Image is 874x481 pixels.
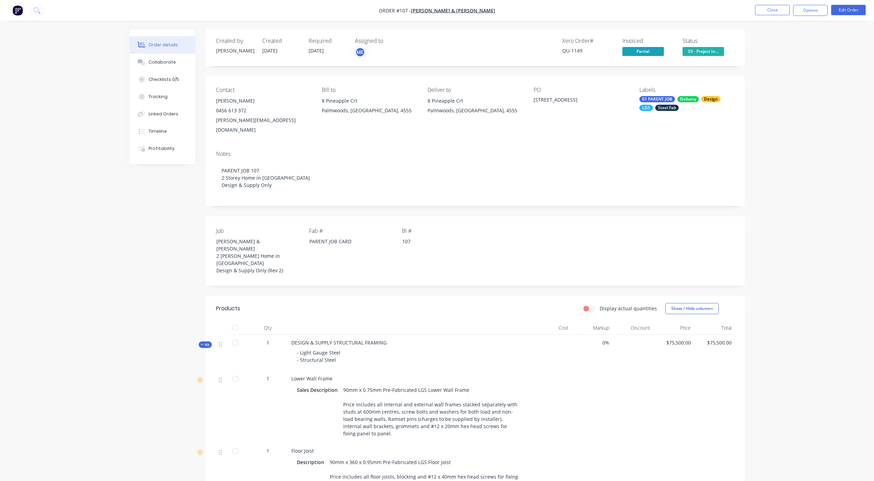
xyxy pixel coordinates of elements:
[562,38,614,44] div: Xero Order #
[402,227,488,235] label: Bl #
[696,339,732,346] span: $75,500.00
[130,140,195,157] button: Profitability
[130,105,195,123] button: Linked Orders
[216,160,734,196] div: PARENT JOB 107 2 Storey Home in [GEOGRAPHIC_DATA] Design & Supply Only
[683,47,724,57] button: 03 - Project In...
[622,38,674,44] div: Invoiced
[262,38,300,44] div: Created
[149,145,175,152] div: Profitability
[677,96,699,102] div: Delivery
[427,96,522,106] div: 8 Pineapple Crt
[149,42,178,48] div: Order details
[216,106,311,115] div: 0456 613 372
[694,321,734,335] div: Total
[297,349,340,363] span: - Light Gauge Steel - Structural Steel
[149,111,178,117] div: Linked Orders
[534,96,620,106] div: [STREET_ADDRESS]
[309,227,395,235] label: Fab #
[199,341,212,348] div: Kit
[266,447,269,454] span: 1
[562,47,614,54] div: QU-1149
[266,375,269,382] span: 1
[427,87,522,93] div: Deliver to
[304,236,390,246] div: PARENT JOB CARD
[12,5,23,16] img: Factory
[216,151,734,157] div: Notes
[653,321,694,335] div: Price
[130,123,195,140] button: Timeline
[291,447,314,454] span: Floor Joist
[322,106,416,115] div: Palmwoods, [GEOGRAPHIC_DATA], 4555
[397,236,483,246] div: 107
[216,304,240,313] div: Products
[701,96,721,102] div: Design
[322,87,416,93] div: Bill to
[340,385,522,438] div: 90mm x 0.75mm Pre-Fabricated LGS Lower Wall Frame Price includes all internal and external wall f...
[427,96,522,118] div: 8 Pineapple CrtPalmwoods, [GEOGRAPHIC_DATA], 4555
[291,339,387,346] span: DESIGN & SUPPLY STRUCTURAL FRAMING
[216,115,311,135] div: [PERSON_NAME][EMAIL_ADDRESS][DOMAIN_NAME]
[291,375,332,382] span: Lower Wall Frame
[211,236,297,275] div: [PERSON_NAME] & [PERSON_NAME] 2 [PERSON_NAME] Home in [GEOGRAPHIC_DATA] Design & Supply Only (Rev 2)
[309,38,347,44] div: Required
[656,339,691,346] span: $75,500.00
[574,339,609,346] span: 0%
[427,106,522,115] div: Palmwoods, [GEOGRAPHIC_DATA], 4555
[297,385,340,395] div: Sales Description
[297,457,327,467] div: Description
[130,88,195,105] button: Tracking
[266,339,269,346] span: 1
[793,5,828,16] button: Options
[411,7,495,14] a: [PERSON_NAME] & [PERSON_NAME]
[201,342,210,347] span: Kit
[216,227,302,235] label: Job
[322,96,416,106] div: 8 Pineapple Crt
[622,47,664,56] span: Partial
[130,71,195,88] button: Checklists 0/5
[262,47,278,54] span: [DATE]
[149,76,179,83] div: Checklists 0/5
[600,305,657,312] label: Display actual quantities
[216,87,311,93] div: Contact
[216,96,311,135] div: [PERSON_NAME]0456 613 372[PERSON_NAME][EMAIL_ADDRESS][DOMAIN_NAME]
[216,47,254,54] div: [PERSON_NAME]
[355,47,365,57] button: ME
[216,96,311,106] div: [PERSON_NAME]
[130,54,195,71] button: Collaborate
[534,87,628,93] div: PO
[639,105,653,111] div: LGS
[530,321,571,335] div: Cost
[149,128,167,134] div: Timeline
[683,38,734,44] div: Status
[247,321,289,335] div: Qty
[683,47,724,56] span: 03 - Project In...
[216,38,254,44] div: Created by
[665,303,719,314] button: Show / Hide columns
[755,5,790,15] button: Close
[149,59,176,65] div: Collaborate
[639,96,675,102] div: 01 PARENT JOB
[379,7,411,14] span: Order #107 -
[831,5,866,15] button: Edit Order
[655,105,679,111] div: Steel Fab
[571,321,612,335] div: Markup
[639,87,734,93] div: Labels
[612,321,653,335] div: Discount
[355,38,424,44] div: Assigned to
[322,96,416,118] div: 8 Pineapple CrtPalmwoods, [GEOGRAPHIC_DATA], 4555
[149,94,168,100] div: Tracking
[130,36,195,54] button: Order details
[309,47,324,54] span: [DATE]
